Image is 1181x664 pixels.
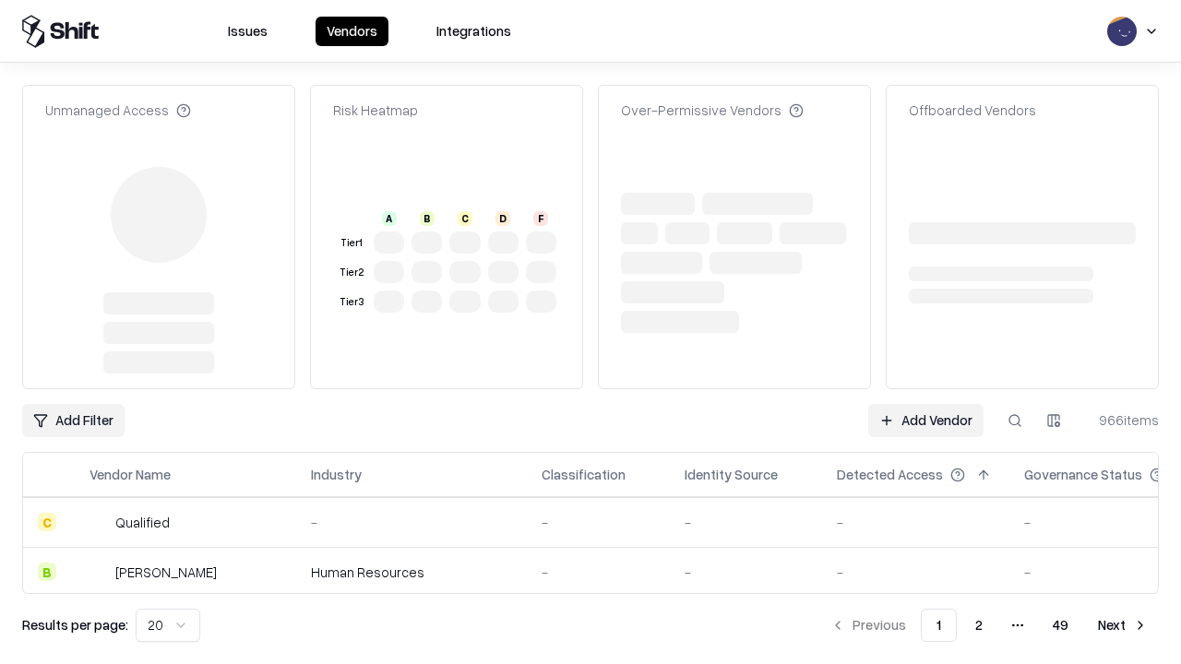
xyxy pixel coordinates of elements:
[837,513,995,532] div: -
[837,465,943,484] div: Detected Access
[382,211,397,226] div: A
[333,101,418,120] div: Risk Heatmap
[311,465,362,484] div: Industry
[22,404,125,437] button: Add Filter
[542,513,655,532] div: -
[495,211,510,226] div: D
[45,101,191,120] div: Unmanaged Access
[542,465,626,484] div: Classification
[960,609,997,642] button: 2
[819,609,1159,642] nav: pagination
[38,563,56,581] div: B
[837,563,995,582] div: -
[38,513,56,531] div: C
[115,513,170,532] div: Qualified
[909,101,1036,120] div: Offboarded Vendors
[868,404,984,437] a: Add Vendor
[311,563,512,582] div: Human Resources
[685,465,778,484] div: Identity Source
[621,101,804,120] div: Over-Permissive Vendors
[685,563,807,582] div: -
[89,465,171,484] div: Vendor Name
[22,615,128,634] p: Results per page:
[337,265,366,280] div: Tier 2
[1024,465,1142,484] div: Governance Status
[337,235,366,251] div: Tier 1
[337,294,366,310] div: Tier 3
[921,609,957,642] button: 1
[685,513,807,532] div: -
[533,211,548,226] div: F
[311,513,512,532] div: -
[89,563,108,581] img: Deel
[542,563,655,582] div: -
[458,211,472,226] div: C
[1087,609,1159,642] button: Next
[420,211,435,226] div: B
[89,513,108,531] img: Qualified
[115,563,217,582] div: [PERSON_NAME]
[316,17,388,46] button: Vendors
[1038,609,1083,642] button: 49
[217,17,279,46] button: Issues
[425,17,522,46] button: Integrations
[1085,410,1159,430] div: 966 items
